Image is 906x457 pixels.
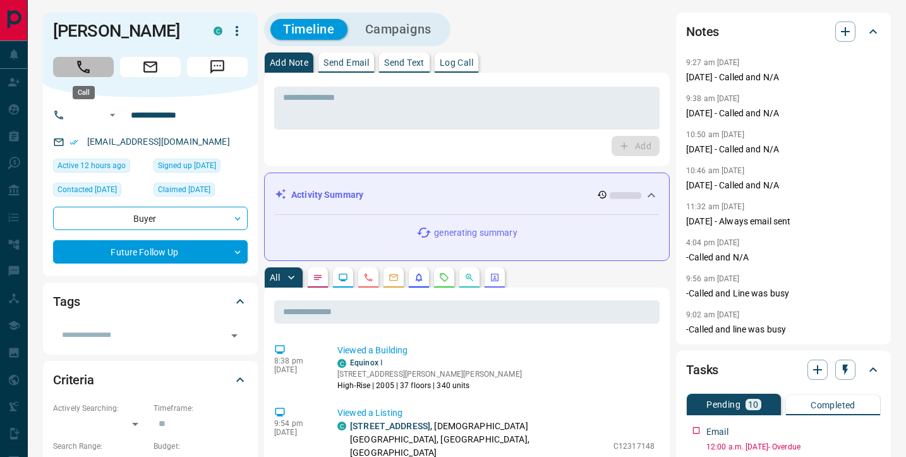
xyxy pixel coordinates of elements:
p: Email [706,425,728,439]
span: Signed up [DATE] [158,159,216,172]
h2: Criteria [53,370,94,390]
p: [DATE] - Called and N/A [686,179,881,192]
p: High-Rise | 2005 | 37 floors | 340 units [337,380,522,391]
p: 10:46 am [DATE] [686,166,744,175]
h2: Tags [53,291,80,312]
a: [EMAIL_ADDRESS][DOMAIN_NAME] [87,137,230,147]
p: 9:38 am [DATE] [686,94,740,103]
p: Viewed a Listing [337,406,655,420]
svg: Notes [313,272,323,283]
svg: Requests [439,272,449,283]
div: Sat May 12 2018 [154,159,248,176]
p: 9:56 am [DATE] [686,274,740,283]
h2: Notes [686,21,719,42]
a: [STREET_ADDRESS] [350,421,430,431]
button: Timeline [270,19,347,40]
a: Equinox Ⅰ [350,358,383,367]
div: condos.ca [337,422,346,430]
span: Call [53,57,114,77]
p: Send Text [384,58,425,67]
div: Tue Nov 02 2021 [154,183,248,200]
p: Send Email [323,58,369,67]
p: Activity Summary [291,188,363,202]
p: C12317148 [613,441,655,452]
div: Future Follow Up [53,240,248,264]
span: Active 12 hours ago [57,159,126,172]
p: -Called and Line was busy [686,287,881,300]
button: Open [105,107,120,123]
span: Email [120,57,181,77]
p: Actively Searching: [53,403,147,414]
p: [DATE] - Called and N/A [686,143,881,156]
p: 9:27 am [DATE] [686,58,740,67]
p: [DATE] - Called and N/A [686,71,881,84]
p: [DATE] - Always email sent [686,215,881,228]
div: Call [73,86,95,99]
p: 9:02 am [DATE] [686,310,740,319]
p: 10 [748,400,759,409]
svg: Calls [363,272,373,283]
svg: Email Verified [69,138,78,147]
p: generating summary [434,226,517,240]
div: Buyer [53,207,248,230]
div: Sun Aug 17 2025 [53,159,147,176]
p: All [270,273,280,282]
svg: Emails [389,272,399,283]
div: Tags [53,286,248,317]
div: Tasks [686,355,881,385]
p: -Called and N/A [686,251,881,264]
p: 9:54 pm [274,419,318,428]
svg: Listing Alerts [414,272,424,283]
div: condos.ca [214,27,222,35]
div: Fri Jul 25 2025 [53,183,147,200]
p: Timeframe: [154,403,248,414]
p: Add Note [270,58,308,67]
p: 12:00 a.m. [DATE] - Overdue [706,441,881,453]
p: Log Call [440,58,473,67]
p: Budget: [154,441,248,452]
span: Message [187,57,248,77]
h1: [PERSON_NAME] [53,21,195,41]
p: Pending [706,400,740,409]
h2: Tasks [686,360,718,380]
svg: Agent Actions [490,272,500,283]
div: Criteria [53,365,248,395]
p: [DATE] [274,428,318,437]
div: condos.ca [337,359,346,368]
svg: Lead Browsing Activity [338,272,348,283]
p: Completed [811,401,855,410]
span: Claimed [DATE] [158,183,210,196]
p: Search Range: [53,441,147,452]
p: 4:04 pm [DATE] [686,238,740,247]
button: Open [226,327,243,344]
svg: Opportunities [464,272,474,283]
div: Activity Summary [275,183,659,207]
p: 11:32 am [DATE] [686,202,744,211]
span: Contacted [DATE] [57,183,117,196]
p: Viewed a Building [337,344,655,357]
button: Campaigns [353,19,444,40]
p: [DATE] [274,365,318,374]
div: Notes [686,16,881,47]
p: 8:38 pm [274,356,318,365]
p: [STREET_ADDRESS][PERSON_NAME][PERSON_NAME] [337,369,522,380]
p: [DATE] - Called and N/A [686,107,881,120]
p: -Called and line was busy [686,323,881,336]
p: 10:50 am [DATE] [686,130,744,139]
